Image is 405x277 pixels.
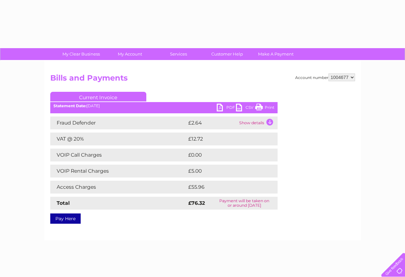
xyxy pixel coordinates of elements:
[50,149,187,161] td: VOIP Call Charges
[217,104,236,113] a: PDF
[50,104,278,108] div: [DATE]
[238,117,278,129] td: Show details
[57,200,70,206] strong: Total
[50,74,355,86] h2: Bills and Payments
[201,48,254,60] a: Customer Help
[187,133,264,145] td: £12.72
[249,48,302,60] a: Make A Payment
[50,165,187,177] td: VOIP Rental Charges
[255,104,274,113] a: Print
[295,74,355,81] div: Account number
[187,149,263,161] td: £0.00
[50,181,187,194] td: Access Charges
[187,181,265,194] td: £55.96
[236,104,255,113] a: CSV
[188,200,205,206] strong: £76.32
[152,48,205,60] a: Services
[53,103,86,108] b: Statement Date:
[211,197,278,210] td: Payment will be taken on or around [DATE]
[187,117,238,129] td: £2.64
[50,92,146,101] a: Current Invoice
[50,213,81,224] a: Pay Here
[55,48,108,60] a: My Clear Business
[50,117,187,129] td: Fraud Defender
[103,48,156,60] a: My Account
[187,165,263,177] td: £5.00
[50,133,187,145] td: VAT @ 20%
